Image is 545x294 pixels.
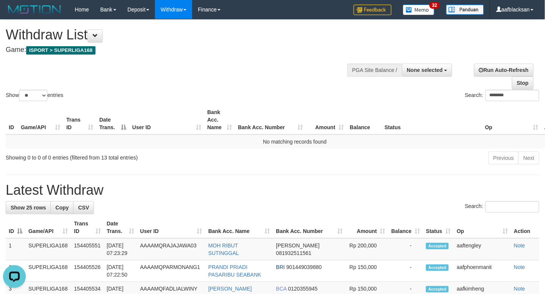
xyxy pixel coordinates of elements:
button: None selected [402,64,453,77]
label: Show entries [6,90,63,101]
span: Accepted [426,243,449,249]
th: User ID: activate to sort column ascending [129,105,204,134]
input: Search: [485,90,539,101]
a: Next [518,152,539,164]
th: Bank Acc. Number: activate to sort column ascending [273,217,346,238]
span: Copy [55,205,69,211]
td: 2 [6,260,25,282]
button: Open LiveChat chat widget [3,3,26,26]
img: Feedback.jpg [354,5,392,15]
span: BRI [276,264,285,270]
input: Search: [485,201,539,213]
th: Action [511,217,539,238]
span: CSV [78,205,89,211]
a: CSV [73,201,94,214]
h4: Game: [6,46,356,54]
th: Status [382,105,482,134]
img: panduan.png [446,5,484,15]
span: Accepted [426,264,449,271]
a: Stop [512,77,534,89]
th: Status: activate to sort column ascending [423,217,454,238]
th: Op: activate to sort column ascending [482,105,542,134]
td: SUPERLIGA168 [25,238,71,260]
h1: Latest Withdraw [6,183,539,198]
td: [DATE] 07:23:29 [104,238,137,260]
td: - [388,238,423,260]
a: MOH RIBUT SUTINGGAL [208,242,239,256]
th: Date Trans.: activate to sort column ascending [104,217,137,238]
a: Note [514,264,525,270]
td: Rp 200,000 [346,238,388,260]
th: Game/API: activate to sort column ascending [18,105,63,134]
th: Op: activate to sort column ascending [454,217,511,238]
a: Copy [50,201,74,214]
th: Balance [347,105,382,134]
span: Copy 081932511561 to clipboard [276,250,311,256]
a: Run Auto-Refresh [474,64,534,77]
th: Amount: activate to sort column ascending [346,217,388,238]
td: Rp 150,000 [346,260,388,282]
a: Note [514,242,525,249]
th: Bank Acc. Name: activate to sort column ascending [205,217,273,238]
img: Button%20Memo.svg [403,5,435,15]
td: - [388,260,423,282]
th: ID [6,105,18,134]
span: Copy 901449039880 to clipboard [287,264,322,270]
th: User ID: activate to sort column ascending [137,217,205,238]
td: AAAAMQPARMONANG1 [137,260,205,282]
td: SUPERLIGA168 [25,260,71,282]
label: Search: [465,90,539,101]
span: ISPORT > SUPERLIGA168 [26,46,96,55]
span: None selected [407,67,443,73]
img: MOTION_logo.png [6,4,63,15]
div: Showing 0 to 0 of 0 entries (filtered from 13 total entries) [6,151,221,161]
th: Amount: activate to sort column ascending [306,105,347,134]
a: Show 25 rows [6,201,51,214]
th: Trans ID: activate to sort column ascending [71,217,103,238]
span: BCA [276,286,287,292]
span: 32 [429,2,440,9]
th: Bank Acc. Number: activate to sort column ascending [235,105,306,134]
td: 154405526 [71,260,103,282]
a: PRANDI PRIADI PASARIBU SEABANK [208,264,262,278]
td: AAAAMQRAJAJAWA03 [137,238,205,260]
select: Showentries [19,90,47,101]
a: Note [514,286,525,292]
td: [DATE] 07:22:50 [104,260,137,282]
td: 1 [6,238,25,260]
td: aafphoenmanit [454,260,511,282]
span: Show 25 rows [11,205,46,211]
span: Accepted [426,286,449,292]
h1: Withdraw List [6,27,356,42]
th: ID: activate to sort column descending [6,217,25,238]
td: aaftengley [454,238,511,260]
th: Trans ID: activate to sort column ascending [63,105,96,134]
th: Date Trans.: activate to sort column descending [96,105,129,134]
div: PGA Site Balance / [347,64,402,77]
a: Previous [489,152,519,164]
label: Search: [465,201,539,213]
th: Balance: activate to sort column ascending [388,217,423,238]
th: Game/API: activate to sort column ascending [25,217,71,238]
span: [PERSON_NAME] [276,242,319,249]
td: 154405551 [71,238,103,260]
th: Bank Acc. Name: activate to sort column ascending [204,105,235,134]
span: Copy 0120355945 to clipboard [288,286,318,292]
a: [PERSON_NAME] [208,286,252,292]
